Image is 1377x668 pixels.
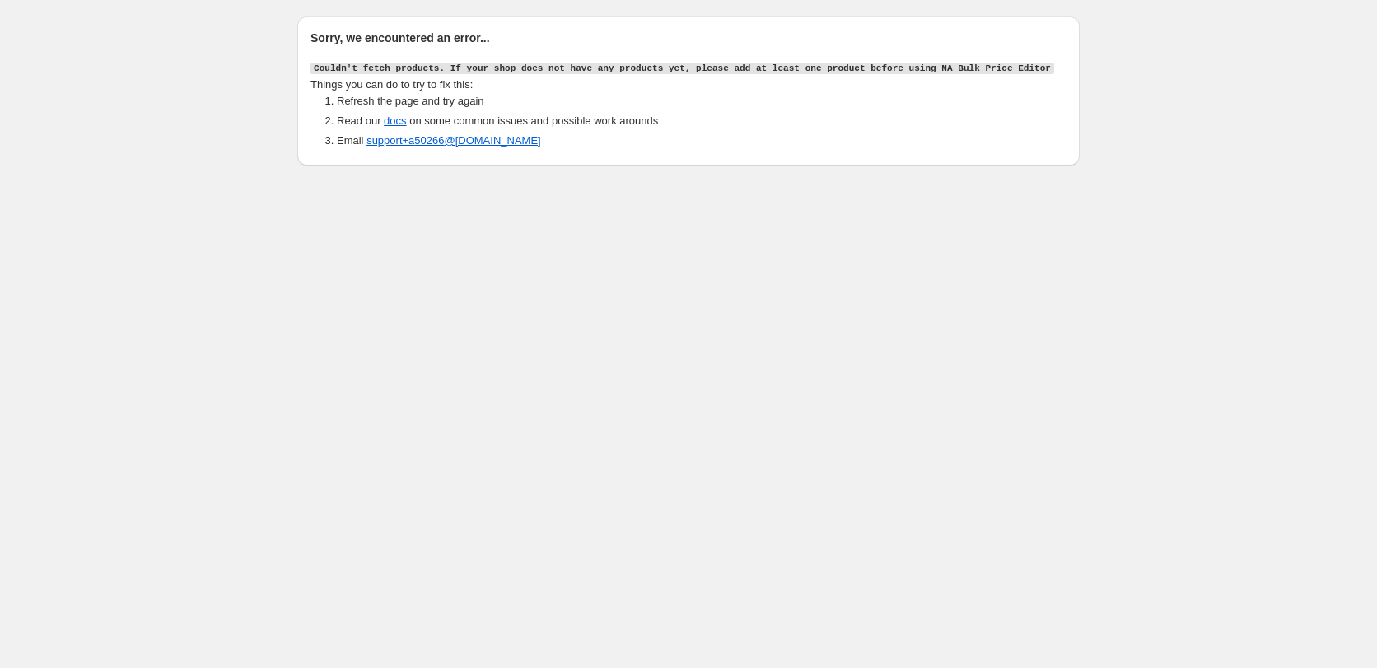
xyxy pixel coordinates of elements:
[384,114,406,127] a: docs
[337,93,1067,110] li: Refresh the page and try again
[310,63,1054,74] code: Couldn't fetch products. If your shop does not have any products yet, please add at least one pro...
[337,133,1067,149] li: Email
[310,30,1067,46] h2: Sorry, we encountered an error...
[337,113,1067,129] li: Read our on some common issues and possible work arounds
[310,78,473,91] span: Things you can do to try to fix this:
[366,134,541,147] a: support+a50266@[DOMAIN_NAME]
